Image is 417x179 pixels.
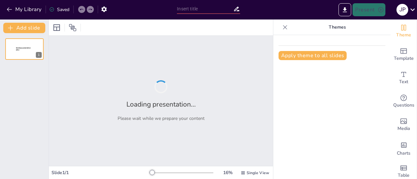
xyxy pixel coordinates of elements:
button: J P [396,3,408,16]
span: Single View [247,170,269,175]
span: Questions [393,102,414,109]
button: Add slide [3,23,45,33]
div: Change the overall theme [391,19,417,43]
p: Themes [290,19,384,35]
div: Add text boxes [391,66,417,90]
span: Charts [397,150,410,157]
input: Insert title [177,4,233,14]
button: My Library [5,4,44,15]
span: Text [399,78,408,85]
div: Saved [49,6,69,13]
span: Template [394,55,414,62]
span: Theme [396,32,411,39]
h2: Loading presentation... [126,100,196,109]
div: Add ready made slides [391,43,417,66]
button: Present [352,3,385,16]
div: 1 [36,52,42,58]
div: Slide 1 / 1 [51,170,151,176]
div: 16 % [220,170,236,176]
div: Add images, graphics, shapes or video [391,113,417,136]
div: J P [396,4,408,16]
div: Get real-time input from your audience [391,90,417,113]
div: 1 [5,38,44,60]
div: Add charts and graphs [391,136,417,160]
div: Layout [51,22,62,33]
button: Apply theme to all slides [279,51,347,60]
span: Media [397,125,410,132]
span: Position [69,24,77,32]
span: Sendsteps presentation editor [16,47,31,51]
p: Please wait while we prepare your content [118,115,205,121]
button: Export to PowerPoint [338,3,351,16]
span: Table [398,172,410,179]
